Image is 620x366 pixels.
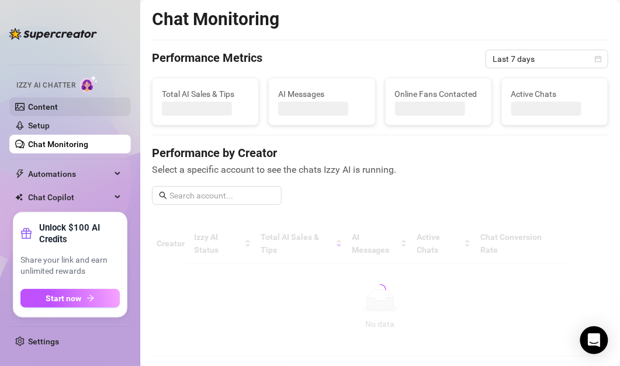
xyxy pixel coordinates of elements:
[80,75,98,92] img: AI Chatter
[169,189,275,202] input: Search account...
[28,165,111,183] span: Automations
[86,294,95,302] span: arrow-right
[372,282,389,298] span: loading
[9,28,97,40] img: logo-BBDzfeDw.svg
[511,88,598,100] span: Active Chats
[46,294,82,303] span: Start now
[28,188,111,207] span: Chat Copilot
[39,222,120,245] strong: Unlock $100 AI Credits
[162,88,249,100] span: Total AI Sales & Tips
[580,326,608,354] div: Open Intercom Messenger
[595,55,602,62] span: calendar
[152,145,608,161] h4: Performance by Creator
[28,337,59,346] a: Settings
[15,193,23,201] img: Chat Copilot
[152,8,279,30] h2: Chat Monitoring
[152,50,262,68] h4: Performance Metrics
[28,102,58,111] a: Content
[395,88,482,100] span: Online Fans Contacted
[15,169,25,179] span: thunderbolt
[159,191,167,200] span: search
[20,255,120,277] span: Share your link and earn unlimited rewards
[28,121,50,130] a: Setup
[16,80,75,91] span: Izzy AI Chatter
[493,50,601,68] span: Last 7 days
[20,228,32,239] span: gift
[20,289,120,308] button: Start nowarrow-right
[28,140,88,149] a: Chat Monitoring
[278,88,365,100] span: AI Messages
[152,162,608,177] span: Select a specific account to see the chats Izzy AI is running.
